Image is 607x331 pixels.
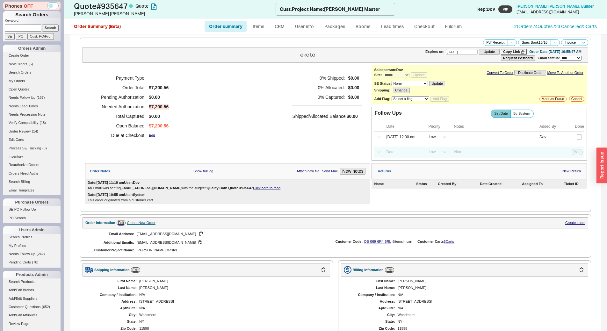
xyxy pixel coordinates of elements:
[3,119,61,126] a: Verify Compatibility(18)
[513,24,582,29] a: 41Orders /4Quotes /23 Cancelled
[565,221,585,225] a: Create Label
[3,128,61,135] a: Under Review(14)
[135,3,148,9] span: Quote
[501,49,527,54] button: Copy Link
[3,178,61,185] a: Search Billing
[340,168,365,175] button: New notes
[562,169,581,173] a: New Return
[378,169,391,173] div: Returns
[139,327,324,331] div: 11598
[89,313,137,317] div: City:
[561,39,579,46] button: Invoice
[292,83,345,92] h5: 0 % Allocated:
[477,6,495,12] div: Rep: Dov
[539,124,569,129] div: Added By
[479,49,500,54] button: Update
[74,2,276,11] h1: Quote # 935647
[336,240,363,244] div: Customer Code:
[417,240,444,243] span: Customer Carts
[529,50,582,54] div: Order Date: [DATE] 10:55:47 AM
[347,293,395,297] div: Company / Institution:
[137,240,325,246] div: [EMAIL_ADDRESS][DOMAIN_NAME]
[3,320,61,327] a: Review Page
[89,299,137,304] div: Address:
[374,68,403,72] b: Salesperson: Dov
[292,73,345,83] h5: 0 % Shipped:
[348,95,359,100] span: $0.00
[3,226,61,234] div: Users Admin
[398,327,582,331] div: 11598
[89,279,137,283] div: First Name:
[347,114,358,119] span: $0.00
[438,182,479,186] div: Created By
[9,305,40,309] span: Customer Questions
[430,96,449,102] button: Add Flag
[374,82,392,85] b: SE Status:
[3,162,61,168] a: Reauthorize Orders
[42,146,47,150] span: ( 8 )
[3,111,61,118] a: Needs Processing Note
[398,279,582,283] div: [PERSON_NAME]
[139,286,324,290] div: [PERSON_NAME]
[90,169,110,173] div: Order Notes
[137,248,325,252] span: [PERSON_NAME] Master
[9,260,31,264] span: Pending Certs
[93,121,146,131] h5: Open Balance:
[88,181,140,185] div: Date: [DATE] 11:10 am User: Dov
[3,215,61,221] a: PO Search
[444,240,454,243] a: 5Carts
[428,124,449,129] div: Priority
[383,148,423,156] input: Date
[539,96,567,102] button: Mark as Fraud
[374,73,382,77] b: Site:
[93,241,134,245] div: Additional Emails:
[9,146,41,150] span: Process SE Tracking
[542,97,564,101] span: Mark as Fraud
[3,304,61,310] a: Customer Questions(652)
[3,11,61,18] h1: Search Orders
[374,182,415,186] div: Name
[93,112,146,121] h5: Total Captured:
[569,96,584,102] button: Cancel
[572,149,583,155] button: Add
[539,135,561,139] div: Dov
[42,25,59,31] input: Search
[40,121,46,125] span: ( 18 )
[292,112,345,121] h5: Shipped/Allocated Balance
[351,21,375,32] a: Rooms
[139,279,324,283] div: [PERSON_NAME]
[501,55,535,61] button: Request Postcard
[32,260,39,264] span: ( 78 )
[137,231,325,237] div: [EMAIL_ADDRESS][DOMAIN_NAME]
[3,52,61,59] a: Create Order
[139,299,324,304] div: [STREET_ADDRESS]
[9,121,39,125] span: Verify Compatibility
[3,242,61,249] a: My Profiles
[522,182,563,186] div: Assigned To
[347,327,395,331] div: Zip Code:
[487,40,505,45] span: Pdf Receipt
[93,73,146,83] h5: Payment Type:
[89,327,137,331] div: Zip Code:
[513,112,530,116] span: By System
[347,299,395,304] div: Address:
[3,45,61,52] div: Orders Admin
[280,6,380,12] div: Cust. Project Name : [PERSON_NAME] Master
[538,56,560,60] span: Email Status:
[376,21,408,32] a: Lead times
[416,182,437,186] div: Status
[3,145,61,152] a: Process SE Tracking(8)
[89,320,137,324] div: State:
[514,70,546,76] button: Duplicate Order
[127,221,155,225] div: Create New Order
[429,81,445,86] button: Update
[517,4,594,9] span: [PERSON_NAME] [PERSON_NAME] , Builder
[3,251,61,257] a: Needs Follow Up(242)
[517,10,579,14] div: [EMAIL_ADDRESS][DOMAIN_NAME]
[574,150,581,154] span: Add
[398,306,582,310] div: N/A
[451,148,538,156] input: Note
[149,114,169,119] span: $0.00
[37,96,45,99] span: ( 137 )
[393,88,410,93] button: Change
